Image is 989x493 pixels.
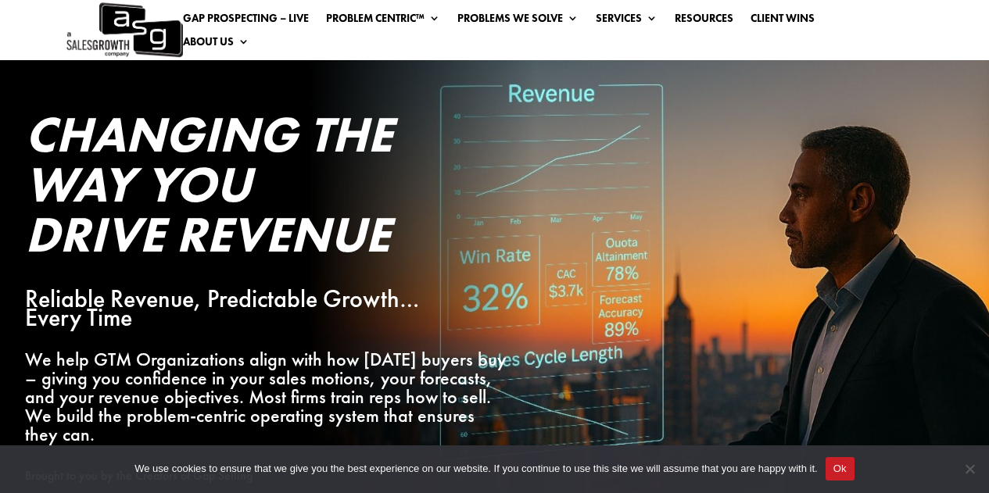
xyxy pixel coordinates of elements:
a: Problem Centric™ [326,13,440,30]
a: Problems We Solve [457,13,579,30]
a: Services [596,13,658,30]
h2: Changing the Way You Drive Revenue [25,109,511,267]
a: Resources [675,13,733,30]
p: Reliable Revenue, Predictable Growth…Every Time [25,290,511,327]
span: We use cookies to ensure that we give you the best experience on our website. If you continue to ... [134,461,817,477]
p: We help GTM Organizations align with how [DATE] buyers buy – giving you confidence in your sales ... [25,350,511,443]
a: About Us [183,36,249,53]
button: Ok [826,457,855,480]
span: No [962,461,977,477]
a: Gap Prospecting – LIVE [183,13,309,30]
a: Client Wins [751,13,815,30]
